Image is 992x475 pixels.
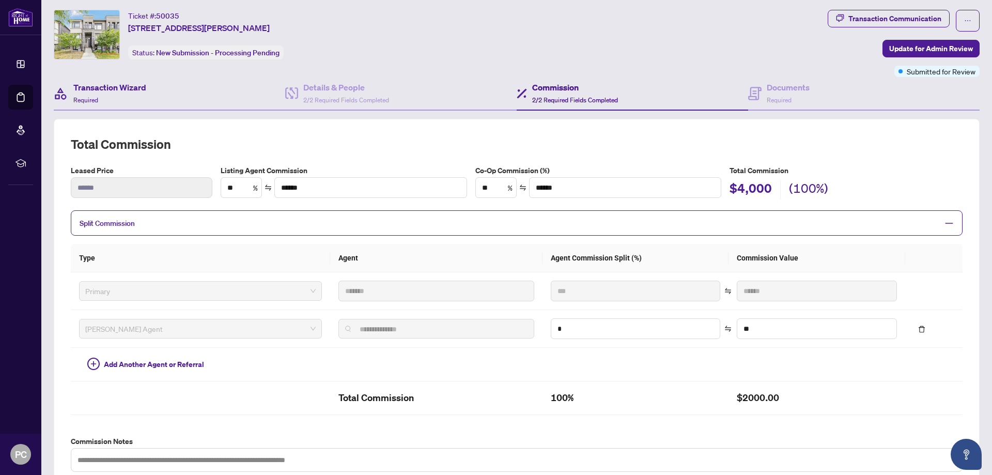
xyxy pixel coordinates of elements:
[532,81,618,94] h4: Commission
[85,321,316,336] span: RAHR Agent
[848,10,941,27] div: Transaction Communication
[918,326,925,333] span: delete
[789,180,828,200] h2: (100%)
[767,96,792,104] span: Required
[156,48,280,57] span: New Submission - Processing Pending
[338,390,535,406] h2: Total Commission
[330,244,543,272] th: Agent
[15,447,27,462] span: PC
[79,356,212,373] button: Add Another Agent or Referral
[80,219,135,228] span: Split Commission
[85,283,316,299] span: Primary
[964,17,971,24] span: ellipsis
[303,81,389,94] h4: Details & People
[128,45,284,59] div: Status:
[128,10,179,22] div: Ticket #:
[128,22,270,34] span: [STREET_ADDRESS][PERSON_NAME]
[345,326,351,332] img: search_icon
[907,66,975,77] span: Submitted for Review
[889,40,973,57] span: Update for Admin Review
[542,244,729,272] th: Agent Commission Split (%)
[156,11,179,21] span: 50035
[724,325,732,332] span: swap
[71,436,963,447] label: Commission Notes
[730,165,963,176] h5: Total Commission
[951,439,982,470] button: Open asap
[944,219,954,228] span: minus
[724,287,732,295] span: swap
[730,180,772,200] h2: $4,000
[73,96,98,104] span: Required
[8,8,33,27] img: logo
[551,390,720,406] h2: 100%
[475,165,722,176] label: Co-Op Commission (%)
[303,96,389,104] span: 2/2 Required Fields Completed
[882,40,980,57] button: Update for Admin Review
[519,184,526,191] span: swap
[104,359,204,370] span: Add Another Agent or Referral
[767,81,810,94] h4: Documents
[71,136,963,152] h2: Total Commission
[71,165,212,176] label: Leased Price
[71,244,330,272] th: Type
[532,96,618,104] span: 2/2 Required Fields Completed
[73,81,146,94] h4: Transaction Wizard
[265,184,272,191] span: swap
[729,244,905,272] th: Commission Value
[54,10,119,59] img: IMG-N12347982_1.jpg
[221,165,467,176] label: Listing Agent Commission
[737,390,897,406] h2: $2000.00
[71,210,963,236] div: Split Commission
[828,10,950,27] button: Transaction Communication
[87,358,100,370] span: plus-circle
